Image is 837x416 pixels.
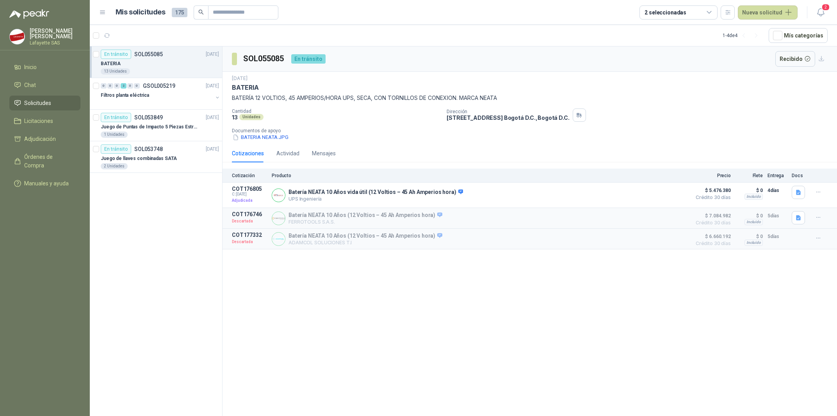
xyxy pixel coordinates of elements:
[291,54,326,64] div: En tránsito
[24,63,37,71] span: Inicio
[198,9,204,15] span: search
[101,50,131,59] div: En tránsito
[107,83,113,89] div: 0
[232,197,267,204] p: Adjudicada
[9,78,80,92] a: Chat
[101,113,131,122] div: En tránsito
[101,144,131,154] div: En tránsito
[232,232,267,238] p: COT177332
[24,135,56,143] span: Adjudicación
[134,115,163,120] p: SOL053849
[288,233,442,240] p: Batería NEATA 10 Años (12 Voltios – 45 Ah Amperios hora)
[9,132,80,146] a: Adjudicación
[243,53,285,65] h3: SOL055085
[134,83,140,89] div: 0
[101,60,121,68] p: BATERIA
[272,189,285,202] img: Company Logo
[101,92,149,99] p: Filtros planta eléctrica
[814,5,828,20] button: 2
[288,189,463,196] p: Batería NEATA 10 Años vida útil (12 Voltios – 45 Ah Amperios hora)
[723,29,762,42] div: 1 - 4 de 4
[738,5,798,20] button: Nueva solicitud
[232,186,267,192] p: COT176805
[692,220,731,225] span: Crédito 30 días
[692,241,731,246] span: Crédito 30 días
[232,84,259,92] p: BATERIA
[232,238,267,246] p: Descartada
[768,173,787,178] p: Entrega
[692,186,731,195] span: $ 5.476.380
[9,60,80,75] a: Inicio
[232,108,440,114] p: Cantidad
[121,83,126,89] div: 2
[206,51,219,58] p: [DATE]
[288,240,442,245] p: ADAMCOL SOLUCIONES T.I
[768,232,787,241] p: 5 días
[232,173,267,178] p: Cotización
[821,4,830,11] span: 2
[276,149,299,158] div: Actividad
[744,194,763,200] div: Incluido
[232,114,238,121] p: 13
[447,114,569,121] p: [STREET_ADDRESS] Bogotá D.C. , Bogotá D.C.
[206,114,219,121] p: [DATE]
[116,7,166,18] h1: Mis solicitudes
[101,163,128,169] div: 2 Unidades
[272,233,285,245] img: Company Logo
[9,149,80,173] a: Órdenes de Compra
[134,52,163,57] p: SOL055085
[232,217,267,225] p: Descartada
[24,179,69,188] span: Manuales y ayuda
[24,81,36,89] span: Chat
[90,46,222,78] a: En tránsitoSOL055085[DATE] BATERIA13 Unidades
[272,173,687,178] p: Producto
[101,83,107,89] div: 0
[447,109,569,114] p: Dirección
[30,28,80,39] p: [PERSON_NAME] [PERSON_NAME]
[101,81,221,106] a: 0 0 0 2 0 0 GSOL005219[DATE] Filtros planta eléctrica
[9,96,80,110] a: Solicitudes
[692,173,731,178] p: Precio
[101,132,128,138] div: 1 Unidades
[735,186,763,195] p: $ 0
[232,211,267,217] p: COT176746
[735,173,763,178] p: Flete
[744,219,763,225] div: Incluido
[9,114,80,128] a: Licitaciones
[692,232,731,241] span: $ 6.660.192
[312,149,336,158] div: Mensajes
[101,155,177,162] p: Juego de llaves combinadas SATA
[232,149,264,158] div: Cotizaciones
[134,146,163,152] p: SOL053748
[288,212,442,219] p: Batería NEATA 10 Años (12 Voltios – 45 Ah Amperios hora)
[239,114,264,120] div: Unidades
[288,196,463,202] p: UPS Ingeniería
[101,68,130,75] div: 13 Unidades
[768,211,787,220] p: 5 días
[272,212,285,225] img: Company Logo
[9,176,80,191] a: Manuales y ayuda
[744,240,763,246] div: Incluido
[90,110,222,141] a: En tránsitoSOL053849[DATE] Juego de Puntas de Impacto 5 Piezas Estrella PH2 de 2'' Zanco 1/4'' Tr...
[24,99,51,107] span: Solicitudes
[232,128,834,133] p: Documentos de apoyo
[127,83,133,89] div: 0
[769,28,828,43] button: Mís categorías
[101,123,198,131] p: Juego de Puntas de Impacto 5 Piezas Estrella PH2 de 2'' Zanco 1/4'' Truper
[9,9,49,19] img: Logo peakr
[206,146,219,153] p: [DATE]
[768,186,787,195] p: 4 días
[172,8,187,17] span: 175
[232,133,289,142] button: BATERIA NEATA.JPG
[692,211,731,220] span: $ 7.084.982
[143,83,175,89] p: GSOL005219
[232,192,267,197] span: C: [DATE]
[692,195,731,200] span: Crédito 30 días
[10,29,25,44] img: Company Logo
[232,75,248,82] p: [DATE]
[24,117,53,125] span: Licitaciones
[775,51,816,67] button: Recibido
[645,8,686,17] div: 2 seleccionadas
[114,83,120,89] div: 0
[90,141,222,173] a: En tránsitoSOL053748[DATE] Juego de llaves combinadas SATA2 Unidades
